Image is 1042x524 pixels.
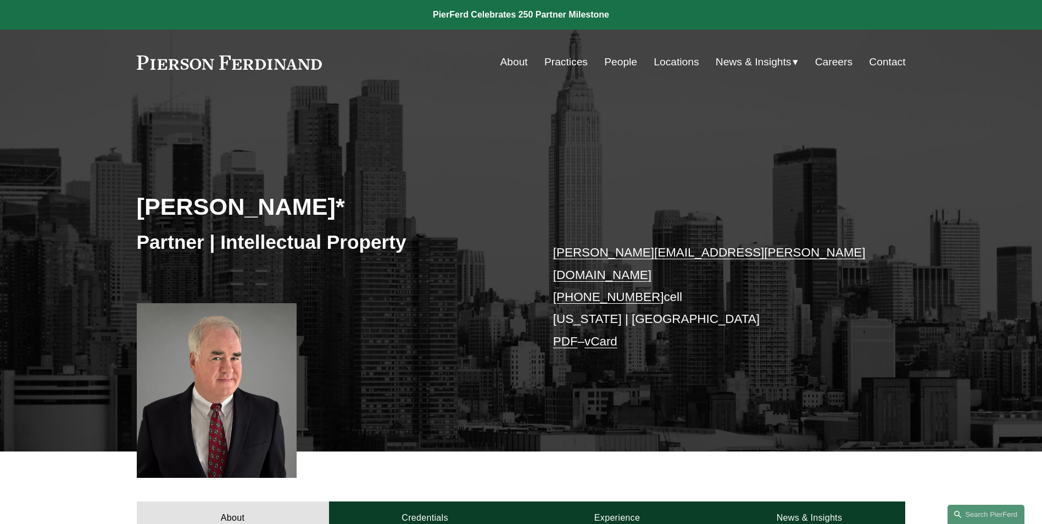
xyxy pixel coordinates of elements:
[500,52,528,73] a: About
[604,52,637,73] a: People
[869,52,905,73] a: Contact
[137,192,521,221] h2: [PERSON_NAME]*
[553,246,866,281] a: [PERSON_NAME][EMAIL_ADDRESS][PERSON_NAME][DOMAIN_NAME]
[553,290,664,304] a: [PHONE_NUMBER]
[544,52,588,73] a: Practices
[716,52,799,73] a: folder dropdown
[137,230,521,254] h3: Partner | Intellectual Property
[815,52,852,73] a: Careers
[553,335,578,348] a: PDF
[948,505,1024,524] a: Search this site
[716,53,792,72] span: News & Insights
[654,52,699,73] a: Locations
[584,335,617,348] a: vCard
[553,242,873,353] p: cell [US_STATE] | [GEOGRAPHIC_DATA] –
